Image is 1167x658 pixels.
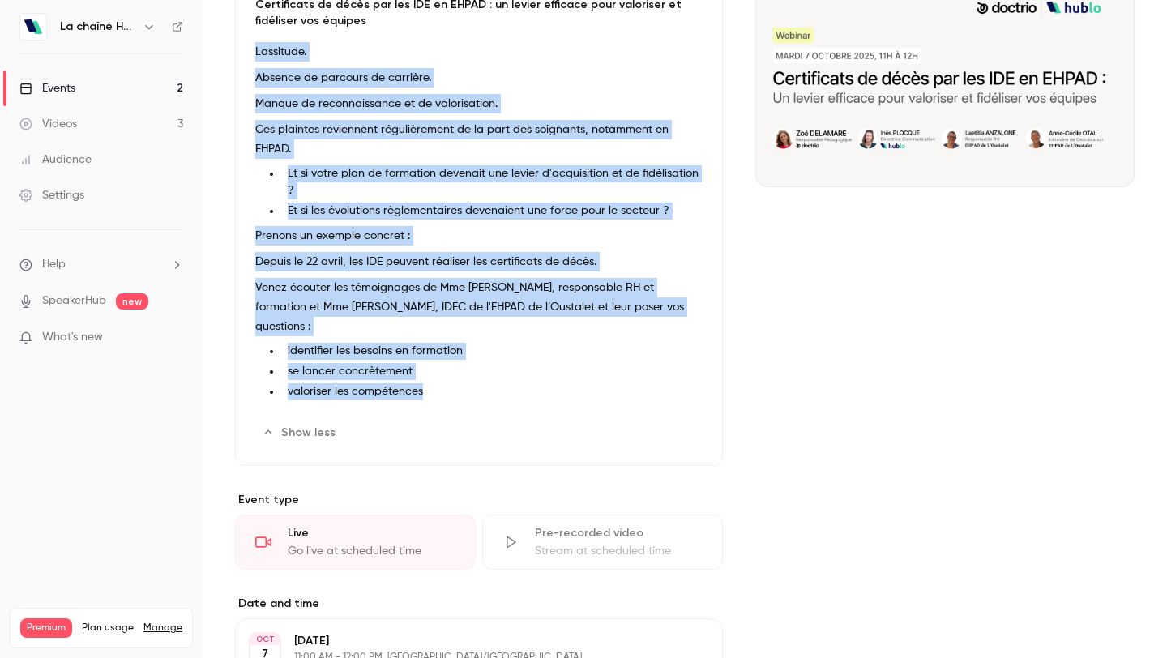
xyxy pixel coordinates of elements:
p: Prenons un exemple concret : [255,226,703,246]
span: What's new [42,329,103,346]
span: Help [42,256,66,273]
img: La chaîne Hublo [20,14,46,40]
span: Premium [20,618,72,638]
a: SpeakerHub [42,293,106,310]
p: Venez écouter les témoignages de Mme [PERSON_NAME], responsable RH et formation et Mme [PERSON_NA... [255,278,703,336]
li: se lancer concrètement [281,363,703,380]
h6: La chaîne Hublo [60,19,136,35]
div: OCT [250,634,280,645]
li: valoriser les compétences [281,383,703,400]
div: Audience [19,152,92,168]
li: Et si les évolutions règlementaires devenaient une force pour le secteur ? [281,203,703,220]
div: Stream at scheduled time [535,543,703,559]
p: [DATE] [294,633,637,649]
div: Videos [19,116,77,132]
div: Settings [19,187,84,203]
label: Date and time [235,596,723,612]
p: Lassitude. [255,42,703,62]
div: Go live at scheduled time [288,543,455,559]
div: Pre-recorded videoStream at scheduled time [482,515,723,570]
p: Manque de reconnaissance et de valorisation. [255,94,703,113]
li: help-dropdown-opener [19,256,183,273]
p: Ces plaintes reviennent régulièrement de la part des soignants, notamment en EHPAD. [255,120,703,159]
div: LiveGo live at scheduled time [235,515,476,570]
span: Plan usage [82,622,134,634]
p: Event type [235,492,723,508]
p: Absence de parcours de carrière. [255,68,703,88]
button: Show less [255,420,345,446]
p: Depuis le 22 avril, les IDE peuvent réaliser les certificats de décès. [255,252,703,271]
div: Events [19,80,75,96]
iframe: Noticeable Trigger [164,331,183,345]
div: Live [288,525,455,541]
div: Pre-recorded video [535,525,703,541]
li: identifier les besoins en formation [281,343,703,360]
li: Et si votre plan de formation devenait une levier d'acquisition et de fidélisation ? [281,165,703,199]
span: new [116,293,148,310]
a: Manage [143,622,182,634]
